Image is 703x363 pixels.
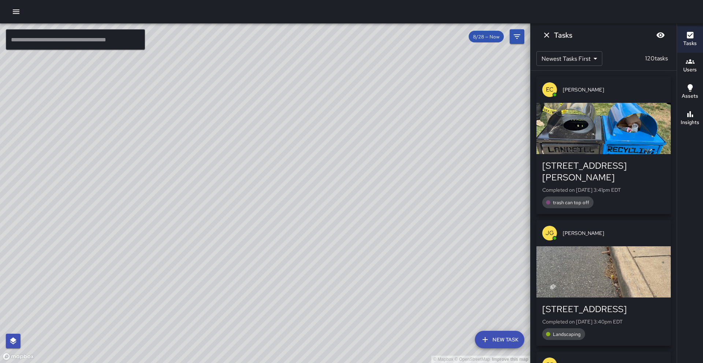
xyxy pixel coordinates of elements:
span: [PERSON_NAME] [563,86,665,93]
h6: Tasks [683,40,697,48]
h6: Insights [681,119,699,127]
p: Completed on [DATE] 3:41pm EDT [542,186,665,194]
p: EC [546,85,554,94]
button: Insights [677,105,703,132]
button: EC[PERSON_NAME][STREET_ADDRESS][PERSON_NAME]Completed on [DATE] 3:41pm EDTtrash can top off [536,76,671,214]
p: JG [546,229,554,237]
button: Users [677,53,703,79]
button: Assets [677,79,703,105]
h6: Users [683,66,697,74]
p: Completed on [DATE] 3:40pm EDT [542,318,665,325]
div: Newest Tasks First [536,51,602,66]
h6: Tasks [554,29,572,41]
button: Blur [653,28,668,42]
button: Dismiss [539,28,554,42]
span: [PERSON_NAME] [563,229,665,237]
span: trash can top off [548,199,594,206]
button: Tasks [677,26,703,53]
button: JG[PERSON_NAME][STREET_ADDRESS]Completed on [DATE] 3:40pm EDTLandscaping [536,220,671,346]
p: 120 tasks [642,54,671,63]
h6: Assets [682,92,698,100]
span: 8/28 — Now [469,34,504,40]
div: [STREET_ADDRESS][PERSON_NAME] [542,160,665,183]
span: Landscaping [548,331,585,337]
button: New Task [475,331,524,348]
div: [STREET_ADDRESS] [542,303,665,315]
button: Filters [510,29,524,44]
